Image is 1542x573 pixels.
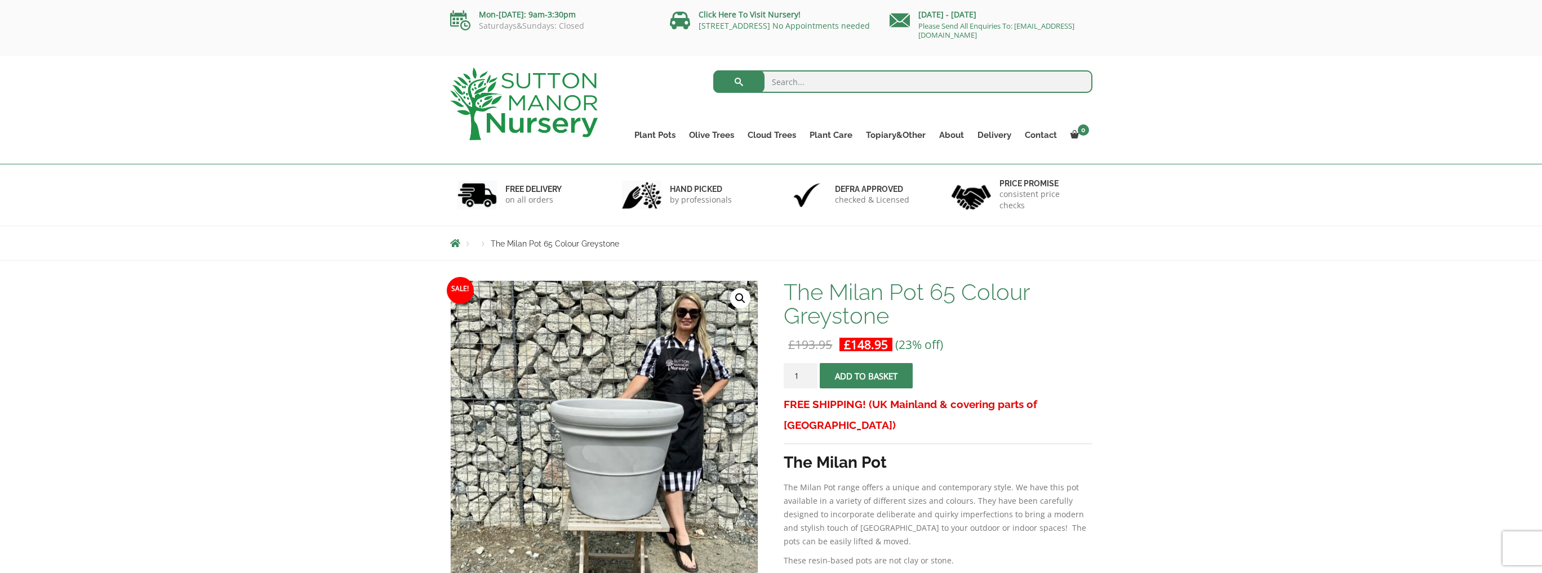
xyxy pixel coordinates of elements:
a: Plant Pots [628,127,682,143]
a: Click Here To Visit Nursery! [699,9,801,20]
a: Topiary&Other [859,127,932,143]
button: Add to basket [820,363,913,388]
span: The Milan Pot 65 Colour Greystone [491,239,619,248]
p: Mon-[DATE]: 9am-3:30pm [450,8,653,21]
h3: FREE SHIPPING! (UK Mainland & covering parts of [GEOGRAPHIC_DATA]) [784,394,1092,436]
a: [STREET_ADDRESS] No Appointments needed [699,20,870,31]
a: Plant Care [803,127,859,143]
img: logo [450,68,598,140]
p: [DATE] - [DATE] [890,8,1092,21]
a: Delivery [971,127,1018,143]
p: Saturdays&Sundays: Closed [450,21,653,30]
h1: The Milan Pot 65 Colour Greystone [784,280,1092,328]
p: These resin-based pots are not clay or stone. [784,554,1092,567]
a: Olive Trees [682,127,741,143]
img: 4.jpg [952,178,991,212]
a: Please Send All Enquiries To: [EMAIL_ADDRESS][DOMAIN_NAME] [918,21,1074,40]
bdi: 148.95 [844,337,888,352]
strong: The Milan Pot [784,453,887,472]
nav: Breadcrumbs [450,239,1092,248]
a: 0 [1064,127,1092,143]
p: The Milan Pot range offers a unique and contemporary style. We have this pot available in a varie... [784,481,1092,548]
p: consistent price checks [999,189,1085,211]
input: Search... [713,70,1092,93]
a: View full-screen image gallery [730,288,750,308]
p: on all orders [505,194,562,205]
img: 2.jpg [622,181,661,209]
input: Product quantity [784,363,817,388]
span: 0 [1078,124,1089,136]
span: Sale! [447,277,474,304]
span: £ [788,337,795,352]
bdi: 193.95 [788,337,832,352]
a: About [932,127,971,143]
span: (23% off) [895,337,943,352]
h6: hand picked [670,184,732,194]
h6: FREE DELIVERY [505,184,562,194]
p: by professionals [670,194,732,205]
img: 1.jpg [457,181,497,209]
a: Contact [1018,127,1064,143]
h6: Price promise [999,178,1085,189]
img: 3.jpg [787,181,826,209]
p: checked & Licensed [835,194,909,205]
span: £ [844,337,851,352]
a: Cloud Trees [741,127,803,143]
h6: Defra approved [835,184,909,194]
